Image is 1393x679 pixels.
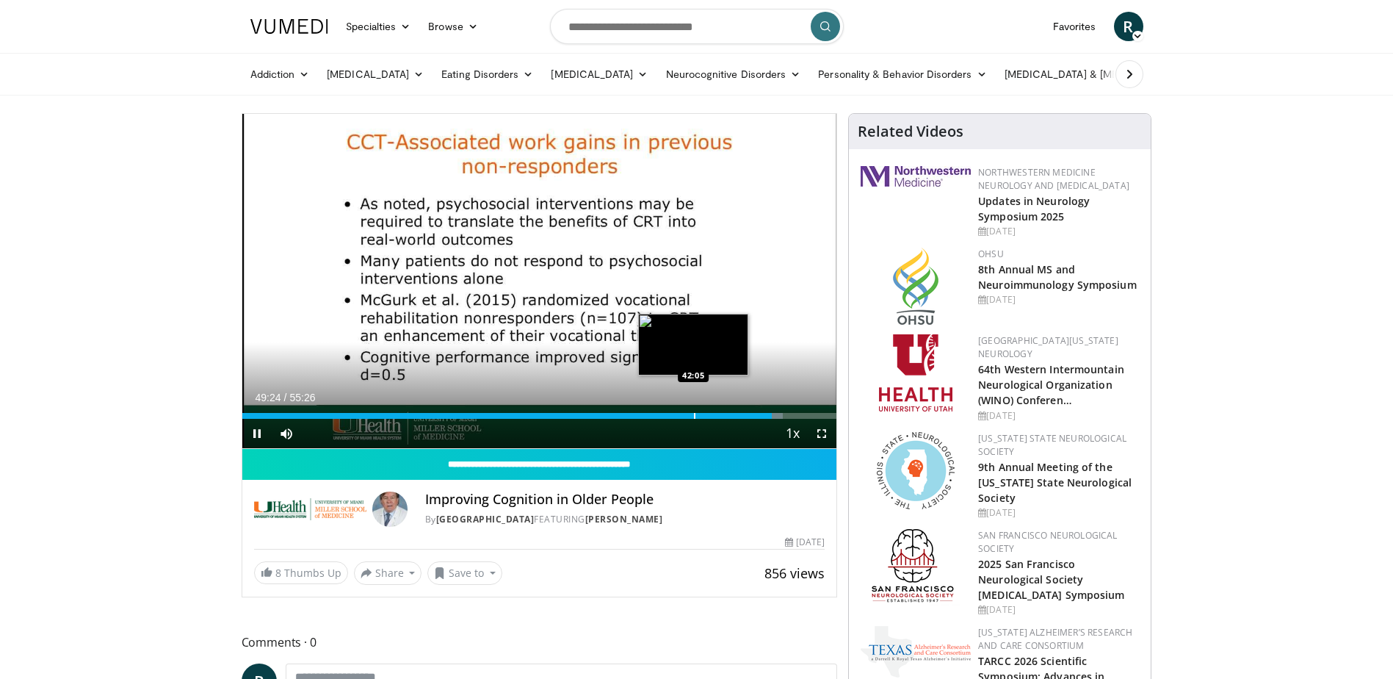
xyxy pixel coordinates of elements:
button: Pause [242,419,272,448]
a: 8 Thumbs Up [254,561,348,584]
span: 49:24 [256,392,281,403]
a: [GEOGRAPHIC_DATA] [436,513,535,525]
img: ad8adf1f-d405-434e-aebe-ebf7635c9b5d.png.150x105_q85_autocrop_double_scale_upscale_version-0.2.png [872,529,960,606]
a: 2025 San Francisco Neurological Society [MEDICAL_DATA] Symposium [978,557,1124,602]
button: Playback Rate [778,419,807,448]
a: Neurocognitive Disorders [657,60,810,89]
span: 8 [275,566,281,580]
a: [US_STATE] State Neurological Society [978,432,1126,458]
a: Favorites [1044,12,1105,41]
a: [GEOGRAPHIC_DATA][US_STATE] Neurology [978,334,1118,360]
a: 64th Western Intermountain Neurological Organization (WINO) Conferen… [978,362,1124,407]
video-js: Video Player [242,114,837,449]
a: [MEDICAL_DATA] [318,60,433,89]
input: Search topics, interventions [550,9,844,44]
img: University of Miami [254,492,366,527]
div: [DATE] [978,225,1139,238]
a: San Francisco Neurological Society [978,529,1117,555]
a: OHSU [978,248,1004,260]
a: Eating Disorders [433,60,542,89]
a: Personality & Behavior Disorders [809,60,995,89]
a: [MEDICAL_DATA] [542,60,656,89]
span: 856 views [764,564,825,582]
img: Avatar [372,492,408,527]
button: Share [354,561,422,585]
div: [DATE] [978,293,1139,306]
img: VuMedi Logo [250,19,328,34]
a: Northwestern Medicine Neurology and [MEDICAL_DATA] [978,166,1129,192]
button: Mute [272,419,301,448]
h4: Improving Cognition in Older People [425,492,825,508]
img: da959c7f-65a6-4fcf-a939-c8c702e0a770.png.150x105_q85_autocrop_double_scale_upscale_version-0.2.png [893,248,938,325]
span: / [284,392,287,403]
a: [MEDICAL_DATA] & [MEDICAL_DATA] [996,60,1206,89]
h4: Related Videos [858,123,963,140]
a: 9th Annual Meeting of the [US_STATE] State Neurological Society [978,460,1132,505]
div: Progress Bar [242,413,837,419]
a: Browse [419,12,487,41]
div: [DATE] [978,506,1139,520]
div: By FEATURING [425,513,825,526]
span: 55:26 [289,392,315,403]
a: Specialties [337,12,420,41]
img: image.jpeg [638,314,748,376]
div: [DATE] [785,536,825,549]
img: f6362829-b0a3-407d-a044-59546adfd345.png.150x105_q85_autocrop_double_scale_upscale_version-0.2.png [879,334,952,412]
img: c78a2266-bcdd-4805-b1c2-ade407285ecb.png.150x105_q85_autocrop_double_scale_upscale_version-0.2.png [861,626,971,678]
a: R [1114,12,1143,41]
a: [US_STATE] Alzheimer’s Research and Care Consortium [978,626,1132,652]
a: Updates in Neurology Symposium 2025 [978,194,1090,223]
a: Addiction [242,60,319,89]
div: [DATE] [978,603,1139,617]
button: Save to [427,561,502,585]
button: Fullscreen [807,419,836,448]
span: Comments 0 [242,633,838,652]
img: 71a8b48c-8850-4916-bbdd-e2f3ccf11ef9.png.150x105_q85_autocrop_double_scale_upscale_version-0.2.png [877,432,955,509]
div: [DATE] [978,409,1139,423]
a: 8th Annual MS and Neuroimmunology Symposium [978,262,1137,292]
img: 2a462fb6-9365-492a-ac79-3166a6f924d8.png.150x105_q85_autocrop_double_scale_upscale_version-0.2.jpg [861,166,971,187]
a: [PERSON_NAME] [585,513,663,525]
